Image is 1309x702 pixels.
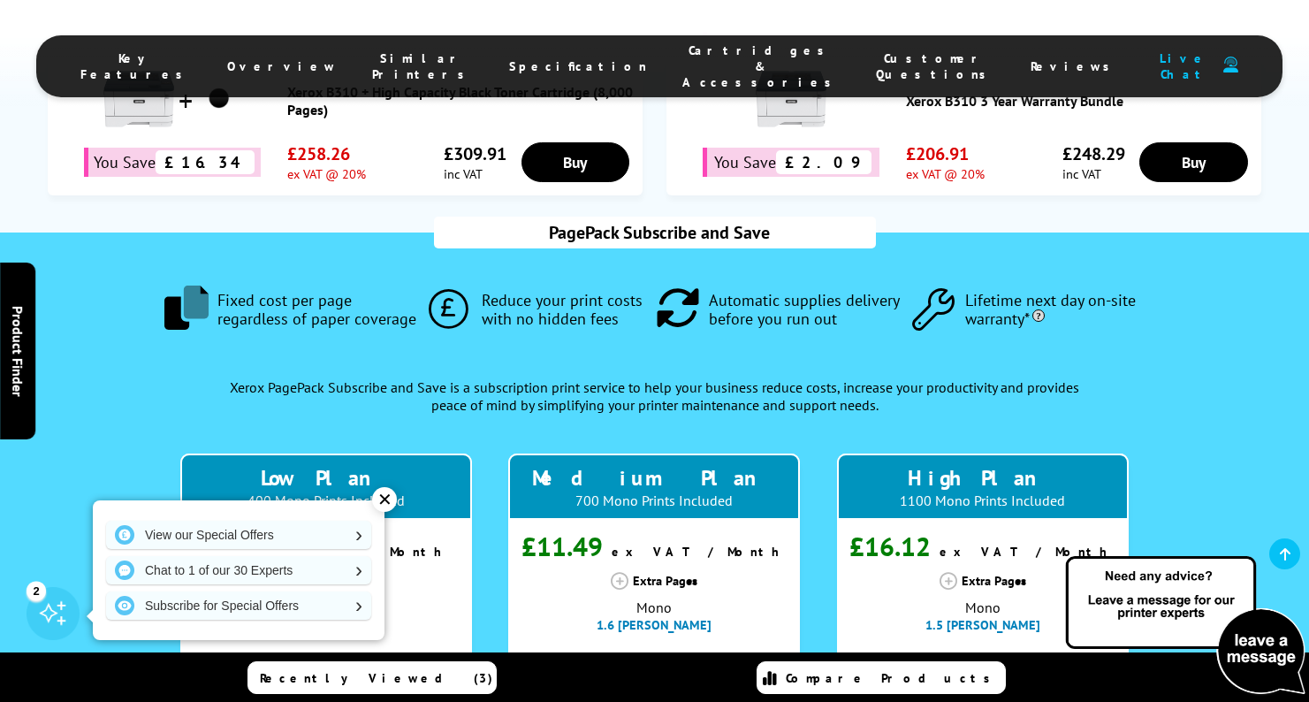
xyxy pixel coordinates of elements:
span: Lifetime next day on-site warranty* [965,291,1145,329]
span: Mono [965,599,1001,616]
span: 1.5 [PERSON_NAME] [925,616,1040,633]
span: Key Features [80,50,192,82]
span: Overview [227,58,337,74]
span: inc VAT [444,165,506,182]
span: Recently Viewed (3) [260,670,493,686]
a: Buy [521,142,629,182]
span: Reduce your print costs with no hidden fees [482,291,651,329]
div: Extra Pages [837,572,1129,590]
div: 2 [27,581,46,600]
span: Automatic supplies delivery before you run out [709,291,909,329]
span: Fixed cost per page regardless of paper coverage [217,291,425,329]
span: £206.91 [906,142,985,165]
span: Product Finder [9,306,27,397]
div: Medium Plan [519,464,789,492]
div: 1100 Mono Prints Included [848,492,1118,509]
span: £11.49 [521,529,603,563]
img: Open Live Chat window [1062,553,1309,698]
a: Chat to 1 of our 30 Experts [106,556,371,584]
span: £16.12 [939,651,1020,685]
span: £7.58 [292,651,354,685]
span: Compare Products [786,670,1000,686]
div: ✕ [372,487,397,512]
span: Live Chat [1154,50,1214,82]
img: user-headset-duotone.svg [1223,57,1238,73]
div: Extra Pages [508,572,800,590]
span: ex VAT / Month [612,544,788,560]
a: Buy [1139,142,1247,182]
span: £248.29 [1062,142,1125,165]
div: 700 Mono Prints Included [519,492,789,509]
span: £16.34 [156,150,255,174]
span: inc VAT [1062,165,1125,182]
span: £11.49 [611,651,692,685]
div: High Plan [848,464,1118,492]
span: PagePack Subscribe and Save [540,221,770,244]
span: £309.91 [444,142,506,165]
span: ex VAT @ 20% [906,165,985,182]
div: You Save [703,148,879,177]
span: Similar Printers [372,50,474,82]
a: View our Special Offers [106,521,371,549]
span: Mono [636,599,672,616]
div: Low Plan [191,464,461,492]
a: Subscribe for Special Offers [106,591,371,620]
span: 1.6 [PERSON_NAME] [597,616,712,633]
span: Reviews [1031,58,1119,74]
span: Specification [509,58,647,74]
div: You Save [84,148,261,177]
span: £258.26 [287,142,366,165]
div: Xerox PagePack Subscribe and Save is a subscription print service to help your business reduce co... [224,343,1085,423]
a: Recently Viewed (3) [247,661,497,694]
a: Compare Products [757,661,1006,694]
span: Customer Questions [876,50,995,82]
span: ex VAT @ 20% [287,165,366,182]
span: ex VAT / Month [940,544,1115,560]
span: £2.09 [776,150,871,174]
span: Cartridges & Accessories [682,42,841,90]
span: £16.12 [849,529,931,563]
